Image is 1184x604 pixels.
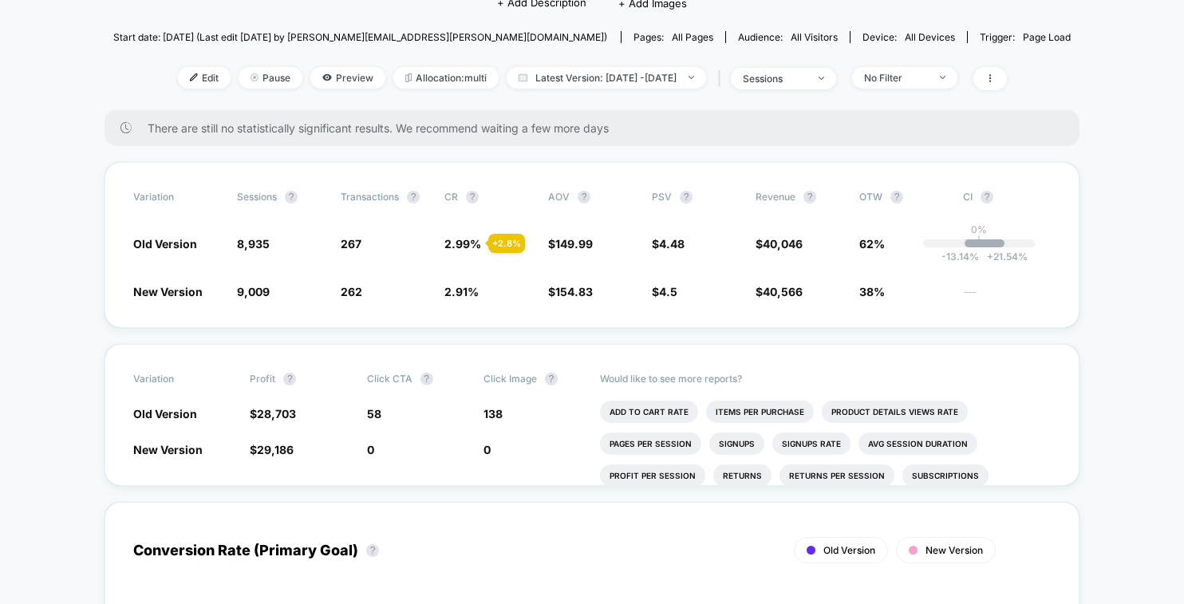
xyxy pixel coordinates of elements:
li: Pages Per Session [600,432,701,455]
span: 21.54 % [979,251,1028,263]
span: Variation [133,373,221,385]
li: Items Per Purchase [706,401,814,423]
span: 2.99 % [444,237,481,251]
img: end [819,77,824,80]
span: 4.5 [659,285,677,298]
span: New Version [133,443,203,456]
button: ? [283,373,296,385]
button: ? [466,191,479,203]
span: Old Version [823,544,875,556]
span: Page Load [1023,31,1071,43]
span: 149.99 [555,237,593,251]
span: Old Version [133,237,197,251]
span: 0 [483,443,491,456]
span: 9,009 [237,285,270,298]
p: Would like to see more reports? [600,373,1051,385]
span: All Visitors [791,31,838,43]
div: Audience: [738,31,838,43]
span: 8,935 [237,237,270,251]
span: + [987,251,993,263]
span: all pages [672,31,713,43]
span: all devices [905,31,955,43]
li: Product Details Views Rate [822,401,968,423]
img: edit [190,73,198,81]
span: Preview [310,67,385,89]
span: New Version [133,285,203,298]
span: New Version [925,544,983,556]
span: Sessions [237,191,277,203]
button: ? [890,191,903,203]
li: Returns Per Session [779,464,894,487]
li: Subscriptions [902,464,989,487]
span: Allocation: multi [393,67,499,89]
span: Edit [178,67,231,89]
span: 138 [483,407,503,420]
button: ? [680,191,693,203]
span: --- [963,287,1051,299]
div: No Filter [864,72,928,84]
li: Avg Session Duration [858,432,977,455]
span: 262 [341,285,362,298]
button: ? [803,191,816,203]
li: Returns [713,464,772,487]
div: + 2.8 % [488,234,525,253]
span: Pause [239,67,302,89]
span: Device: [850,31,967,43]
button: ? [545,373,558,385]
span: 4.48 [659,237,685,251]
span: $ [548,237,593,251]
span: Profit [250,373,275,385]
span: $ [652,285,677,298]
span: 2.91 % [444,285,479,298]
span: Latest Version: [DATE] - [DATE] [507,67,706,89]
span: $ [250,407,296,420]
img: end [251,73,259,81]
span: 28,703 [257,407,296,420]
img: rebalance [405,73,412,82]
button: ? [578,191,590,203]
span: Click CTA [367,373,412,385]
span: OTW [859,191,947,203]
button: ? [407,191,420,203]
li: Add To Cart Rate [600,401,698,423]
p: | [977,235,981,247]
span: Click Image [483,373,537,385]
p: 0% [971,223,987,235]
span: $ [548,285,593,298]
span: $ [250,443,294,456]
button: ? [285,191,298,203]
span: -13.14 % [941,251,979,263]
button: ? [981,191,993,203]
span: There are still no statistically significant results. We recommend waiting a few more days [148,121,1048,135]
img: calendar [519,73,527,81]
div: Pages: [633,31,713,43]
span: 154.83 [555,285,593,298]
span: PSV [652,191,672,203]
span: 0 [367,443,374,456]
span: 58 [367,407,381,420]
button: ? [420,373,433,385]
li: Signups [709,432,764,455]
span: 62% [859,237,885,251]
span: 40,046 [763,237,803,251]
span: Variation [133,191,221,203]
span: 38% [859,285,885,298]
button: ? [366,544,379,557]
span: $ [756,237,803,251]
img: end [940,76,945,79]
span: Start date: [DATE] (Last edit [DATE] by [PERSON_NAME][EMAIL_ADDRESS][PERSON_NAME][DOMAIN_NAME]) [113,31,607,43]
span: $ [756,285,803,298]
span: 29,186 [257,443,294,456]
div: sessions [743,73,807,85]
li: Profit Per Session [600,464,705,487]
img: end [689,76,694,79]
span: CI [963,191,1051,203]
span: | [714,67,731,90]
span: Transactions [341,191,399,203]
span: Old Version [133,407,197,420]
li: Signups Rate [772,432,851,455]
span: 40,566 [763,285,803,298]
div: Trigger: [980,31,1071,43]
span: 267 [341,237,361,251]
span: Revenue [756,191,795,203]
